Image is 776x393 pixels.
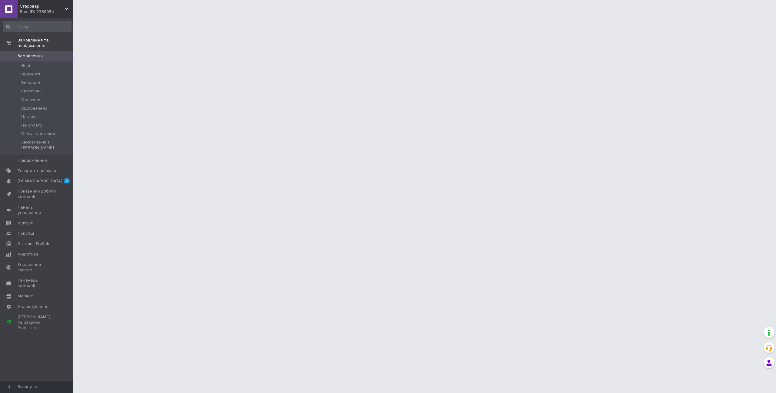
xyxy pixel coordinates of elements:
[20,4,65,9] span: Старовар
[21,63,30,68] span: Нові
[18,325,56,331] div: Prom топ
[18,158,47,163] span: Повідомлення
[21,97,40,102] span: Оплачені
[20,9,73,15] div: Ваш ID: 2369054
[18,53,43,59] span: Замовлення
[21,114,38,120] span: На друк
[64,178,70,183] span: 2
[18,220,33,226] span: Відгуки
[18,168,56,173] span: Товари та послуги
[18,278,56,289] span: Гаманець компанії
[18,304,48,309] span: Налаштування
[3,21,72,32] input: Пошук
[21,106,48,111] span: Відправлено
[18,189,56,200] span: Показники роботи компанії
[18,231,34,236] span: Покупці
[18,241,50,246] span: Каталог ProSale
[18,38,73,48] span: Замовлення та повідомлення
[18,262,56,273] span: Управління сайтом
[18,205,56,216] span: Панель управління
[21,80,40,85] span: Виконані
[21,123,42,128] span: На оплату
[21,131,55,137] span: Очікує поставки
[21,140,71,150] span: Замовлення з [PERSON_NAME]
[21,88,42,94] span: Скасовані
[18,314,56,331] span: [PERSON_NAME] та рахунки
[18,178,62,184] span: [DEMOGRAPHIC_DATA]
[21,71,40,77] span: Прийняті
[18,252,38,257] span: Аналітика
[18,293,33,299] span: Маркет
